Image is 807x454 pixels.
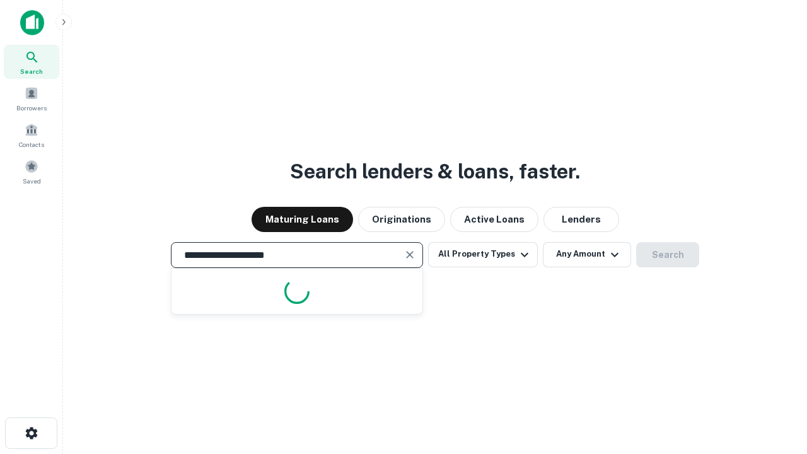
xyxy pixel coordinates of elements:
[401,246,419,264] button: Clear
[4,154,59,189] a: Saved
[20,10,44,35] img: capitalize-icon.png
[450,207,538,232] button: Active Loans
[358,207,445,232] button: Originations
[543,242,631,267] button: Any Amount
[4,118,59,152] a: Contacts
[4,45,59,79] a: Search
[428,242,538,267] button: All Property Types
[290,156,580,187] h3: Search lenders & loans, faster.
[543,207,619,232] button: Lenders
[23,176,41,186] span: Saved
[20,66,43,76] span: Search
[252,207,353,232] button: Maturing Loans
[744,353,807,414] iframe: Chat Widget
[16,103,47,113] span: Borrowers
[19,139,44,149] span: Contacts
[4,81,59,115] a: Borrowers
